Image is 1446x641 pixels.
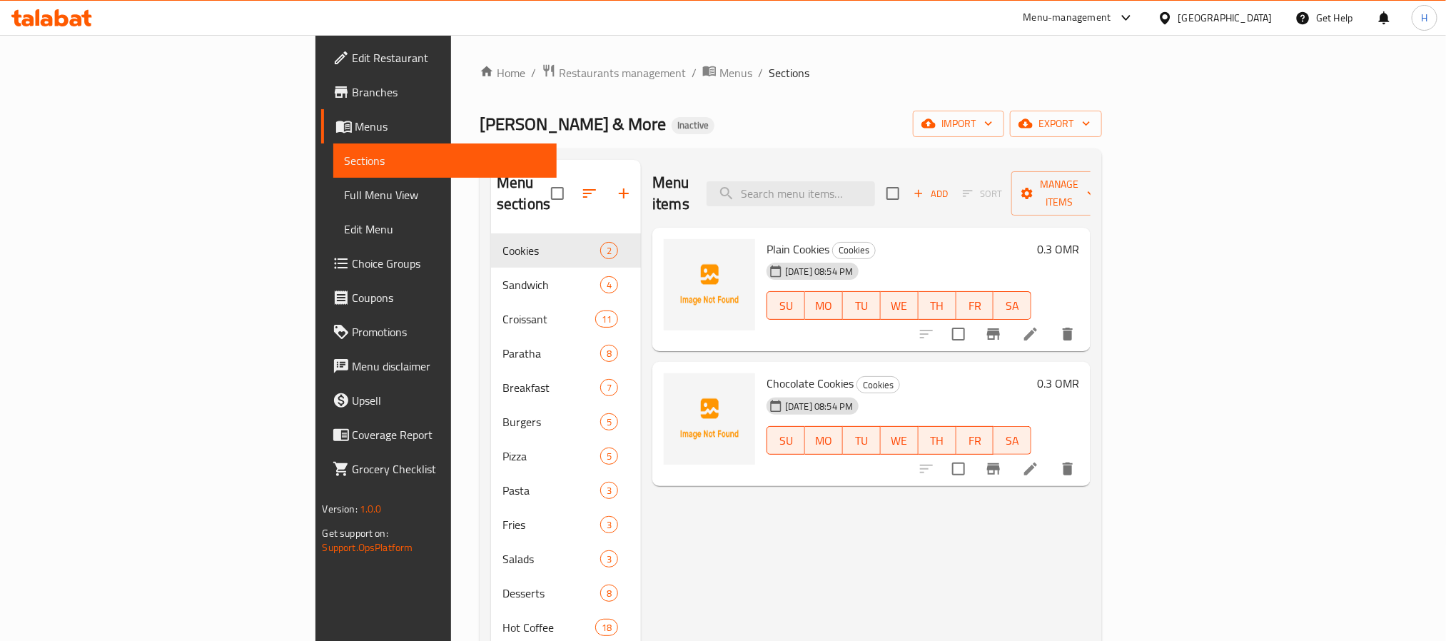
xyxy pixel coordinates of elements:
div: Fries3 [491,508,641,542]
nav: breadcrumb [480,64,1102,82]
div: Cookies2 [491,233,641,268]
span: H [1421,10,1427,26]
div: Burgers5 [491,405,641,439]
span: FR [962,296,989,316]
a: Coupons [321,281,557,315]
div: Inactive [672,117,714,134]
h2: Menu items [652,172,689,215]
a: Menu disclaimer [321,349,557,383]
input: search [707,181,875,206]
div: Paratha8 [491,336,641,370]
span: 18 [596,621,617,635]
span: Pasta [502,482,600,499]
a: Upsell [321,383,557,418]
span: Coupons [353,289,545,306]
div: Paratha [502,345,600,362]
button: SU [767,291,805,320]
span: Select all sections [542,178,572,208]
button: Manage items [1011,171,1107,216]
span: Get support on: [323,524,388,542]
div: Desserts8 [491,576,641,610]
span: SU [773,430,799,451]
button: FR [956,426,994,455]
span: Breakfast [502,379,600,396]
div: items [600,585,618,602]
button: TH [919,291,956,320]
span: Fries [502,516,600,533]
span: Select to update [944,454,974,484]
span: TU [849,296,875,316]
span: Sections [345,152,545,169]
span: Cookies [502,242,600,259]
button: delete [1051,317,1085,351]
button: SA [994,426,1031,455]
div: Hot Coffee [502,619,595,636]
span: Desserts [502,585,600,602]
div: items [600,482,618,499]
span: Chocolate Cookies [767,373,854,394]
span: Menu disclaimer [353,358,545,375]
a: Menus [321,109,557,143]
span: export [1021,115,1091,133]
img: Chocolate Cookies [664,373,755,465]
span: 5 [601,415,617,429]
button: TU [843,291,881,320]
span: Inactive [672,119,714,131]
li: / [758,64,763,81]
button: SA [994,291,1031,320]
a: Edit menu item [1022,460,1039,478]
span: Add item [908,183,954,205]
img: Plain Cookies [664,239,755,330]
span: 8 [601,587,617,600]
span: 1.0.0 [360,500,382,518]
a: Edit Restaurant [321,41,557,75]
span: [DATE] 08:54 PM [779,265,859,278]
button: TU [843,426,881,455]
div: items [595,619,618,636]
span: import [924,115,993,133]
button: import [913,111,1004,137]
div: Cookies [832,242,876,259]
span: 7 [601,381,617,395]
span: Promotions [353,323,545,340]
span: Restaurants management [559,64,686,81]
div: items [595,311,618,328]
span: Salads [502,550,600,567]
span: Branches [353,84,545,101]
button: MO [805,291,843,320]
span: Croissant [502,311,595,328]
button: Branch-specific-item [976,452,1011,486]
a: Full Menu View [333,178,557,212]
a: Edit Menu [333,212,557,246]
div: items [600,276,618,293]
span: Plain Cookies [767,238,829,260]
span: 4 [601,278,617,292]
span: Sandwich [502,276,600,293]
div: [GEOGRAPHIC_DATA] [1178,10,1273,26]
span: TH [924,430,951,451]
h6: 0.3 OMR [1037,373,1079,393]
div: items [600,413,618,430]
span: SA [999,430,1026,451]
span: Edit Menu [345,221,545,238]
span: 5 [601,450,617,463]
span: FR [962,430,989,451]
div: Sandwich4 [491,268,641,302]
span: 11 [596,313,617,326]
span: Coverage Report [353,426,545,443]
a: Grocery Checklist [321,452,557,486]
div: items [600,550,618,567]
span: TU [849,430,875,451]
span: Select section first [954,183,1011,205]
a: Edit menu item [1022,325,1039,343]
div: items [600,448,618,465]
a: Support.OpsPlatform [323,538,413,557]
a: Coverage Report [321,418,557,452]
a: Promotions [321,315,557,349]
span: Pizza [502,448,600,465]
